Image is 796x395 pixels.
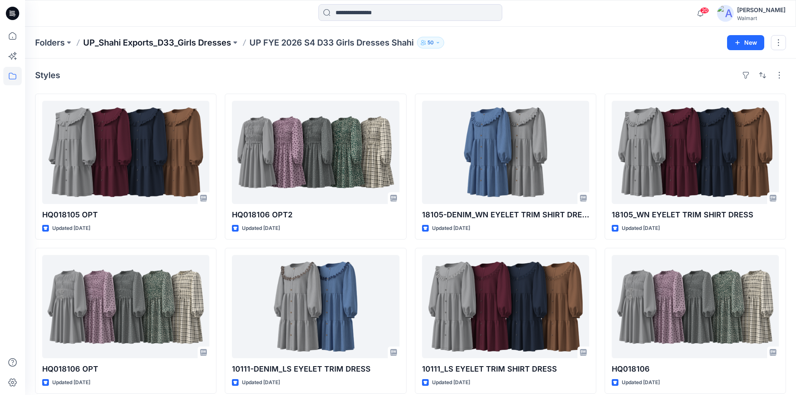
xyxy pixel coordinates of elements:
[242,224,280,233] p: Updated [DATE]
[727,35,764,50] button: New
[427,38,434,47] p: 50
[417,37,444,48] button: 50
[622,378,660,387] p: Updated [DATE]
[83,37,231,48] a: UP_Shahi Exports_D33_Girls Dresses
[612,255,779,358] a: HQ018106
[422,101,589,204] a: 18105-DENIM_WN EYELET TRIM SHIRT DRESS
[232,101,399,204] a: HQ018106 OPT2
[35,37,65,48] a: Folders
[737,15,786,21] div: Walmart
[232,209,399,221] p: HQ018106 OPT2
[42,209,209,221] p: HQ018105 OPT
[242,378,280,387] p: Updated [DATE]
[422,255,589,358] a: 10111_LS EYELET TRIM SHIRT DRESS
[42,101,209,204] a: HQ018105 OPT
[432,378,470,387] p: Updated [DATE]
[612,209,779,221] p: 18105_WN EYELET TRIM SHIRT DRESS
[422,363,589,375] p: 10111_LS EYELET TRIM SHIRT DRESS
[612,363,779,375] p: HQ018106
[52,378,90,387] p: Updated [DATE]
[35,70,60,80] h4: Styles
[42,363,209,375] p: HQ018106 OPT
[52,224,90,233] p: Updated [DATE]
[737,5,786,15] div: [PERSON_NAME]
[432,224,470,233] p: Updated [DATE]
[700,7,709,14] span: 20
[42,255,209,358] a: HQ018106 OPT
[249,37,414,48] p: UP FYE 2026 S4 D33 Girls Dresses Shahi
[717,5,734,22] img: avatar
[232,255,399,358] a: 10111-DENIM_LS EYELET TRIM DRESS
[232,363,399,375] p: 10111-DENIM_LS EYELET TRIM DRESS
[612,101,779,204] a: 18105_WN EYELET TRIM SHIRT DRESS
[422,209,589,221] p: 18105-DENIM_WN EYELET TRIM SHIRT DRESS
[622,224,660,233] p: Updated [DATE]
